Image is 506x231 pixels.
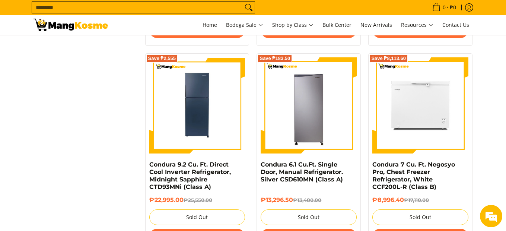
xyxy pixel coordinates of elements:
span: ₱0 [449,5,457,10]
a: Condura 7 Cu. Ft. Negosyo Pro, Chest Freezer Refrigerator, White CCF200L-R (Class B) [372,161,455,190]
button: Sold Out [261,209,357,225]
a: Bodega Sale [222,15,267,35]
h6: ₱22,995.00 [149,196,245,204]
a: Condura 9.2 Cu. Ft. Direct Cool Inverter Refrigerator, Midnight Sapphire CTD93MNi (Class A) [149,161,231,190]
textarea: Type your message and hit 'Enter' [4,153,142,179]
a: Bulk Center [319,15,355,35]
nav: Main Menu [115,15,473,35]
span: Shop by Class [272,20,314,30]
a: Resources [397,15,437,35]
img: condura-9.3-cubic-feet-direct-cool-inverter-refrigerator-midnight-sapphire-full-view-mang-kosme [149,59,245,153]
h6: ₱8,996.40 [372,196,468,204]
a: New Arrivals [357,15,396,35]
span: Bulk Center [322,21,351,28]
img: Condura 7 Cu. Ft. Negosyo Pro, Chest Freezer Refrigerator, White CCF200L-R (Class B) [372,57,468,154]
span: We're online! [43,69,103,144]
h6: ₱13,296.50 [261,196,357,204]
img: Condura 6.1 Cu.Ft. Single Door, Manual Refrigerator. Silver CSD610MN (Class A) [261,57,357,154]
a: Home [199,15,221,35]
button: Sold Out [372,209,468,225]
div: Chat with us now [39,42,125,51]
span: • [430,3,458,12]
a: Contact Us [439,15,473,35]
span: Contact Us [442,21,469,28]
span: Resources [401,20,433,30]
span: Save ₱183.50 [260,56,290,61]
div: Minimize live chat window [122,4,140,22]
img: Bodega Sale Refrigerator l Mang Kosme: Home Appliances Warehouse Sale [34,19,108,31]
del: ₱17,110.00 [404,197,429,203]
del: ₱25,550.00 [184,197,212,203]
a: Condura 6.1 Cu.Ft. Single Door, Manual Refrigerator. Silver CSD610MN (Class A) [261,161,343,183]
del: ₱13,480.00 [293,197,321,203]
a: Shop by Class [268,15,317,35]
span: Home [203,21,217,28]
button: Sold Out [149,209,245,225]
span: Save ₱2,555 [148,56,176,61]
button: Search [243,2,255,13]
span: 0 [442,5,447,10]
span: Bodega Sale [226,20,263,30]
span: New Arrivals [360,21,392,28]
span: Save ₱8,113.60 [371,56,406,61]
